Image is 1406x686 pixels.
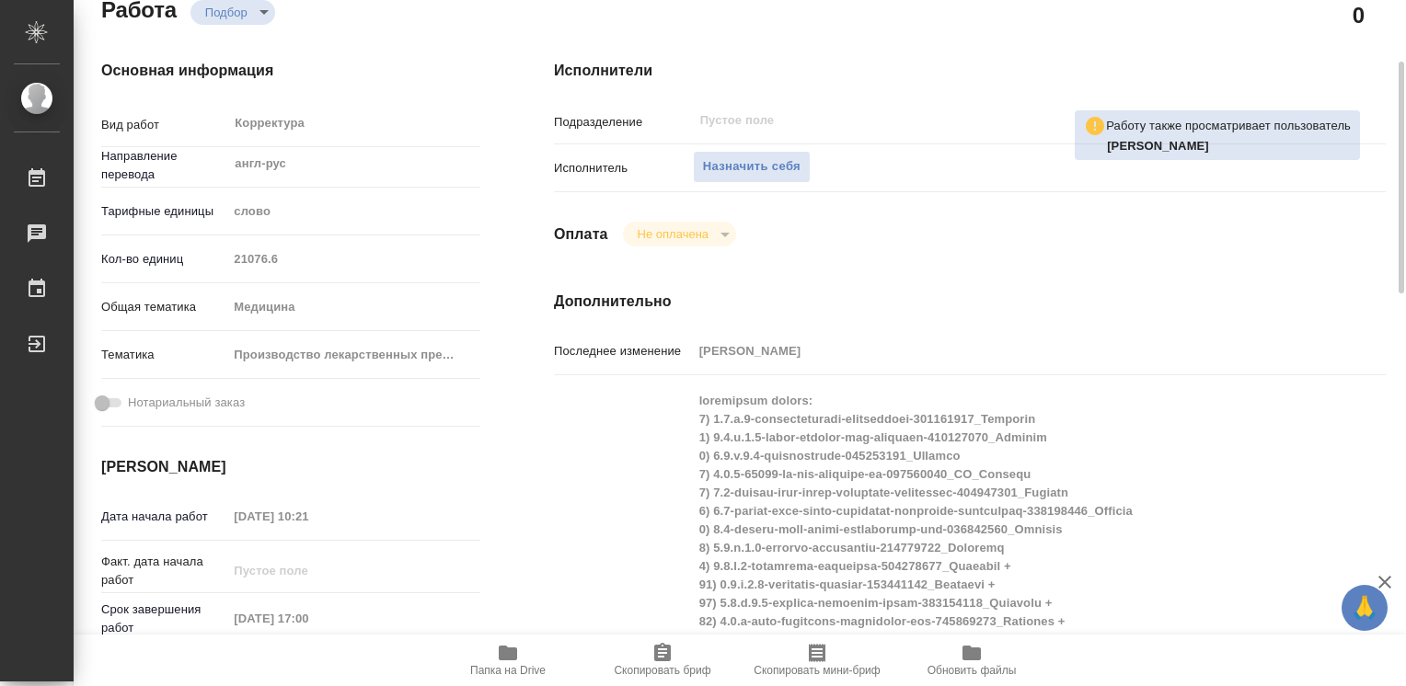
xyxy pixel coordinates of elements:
[693,151,811,183] button: Назначить себя
[1107,139,1209,153] b: [PERSON_NAME]
[101,508,227,526] p: Дата начала работ
[227,196,480,227] div: слово
[928,664,1017,677] span: Обновить файлы
[632,226,714,242] button: Не оплачена
[1342,585,1388,631] button: 🙏
[227,557,388,584] input: Пустое поле
[227,339,480,371] div: Производство лекарственных препаратов
[894,635,1049,686] button: Обновить файлы
[1107,137,1351,155] p: Горшкова Валентина
[227,503,388,530] input: Пустое поле
[200,5,253,20] button: Подбор
[554,113,693,131] p: Подразделение
[101,116,227,134] p: Вид работ
[101,298,227,316] p: Общая тематика
[1349,589,1380,627] span: 🙏
[470,664,546,677] span: Папка на Drive
[101,60,480,82] h4: Основная информация
[554,291,1386,313] h4: Дополнительно
[693,337,1317,364] input: Пустое поле
[623,222,736,246] div: Подбор
[227,605,388,632] input: Пустое поле
[554,159,693,177] p: Исполнитель
[101,346,227,364] p: Тематика
[698,109,1273,131] input: Пустое поле
[101,600,227,637] p: Срок завершения работ
[128,394,245,412] span: Нотариальный заказ
[554,60,1386,82] h4: Исполнители
[740,635,894,686] button: Скопировать мини-бриф
[754,664,880,677] span: Скопировать мини-бриф
[614,664,710,677] span: Скопировать бриф
[703,156,801,177] span: Назначить себя
[585,635,740,686] button: Скопировать бриф
[554,223,608,246] h4: Оплата
[431,635,585,686] button: Папка на Drive
[101,202,227,221] p: Тарифные единицы
[101,250,227,269] p: Кол-во единиц
[101,147,227,184] p: Направление перевода
[101,553,227,589] p: Факт. дата начала работ
[227,292,480,323] div: Медицина
[227,246,480,272] input: Пустое поле
[101,456,480,478] h4: [PERSON_NAME]
[554,342,693,360] p: Последнее изменение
